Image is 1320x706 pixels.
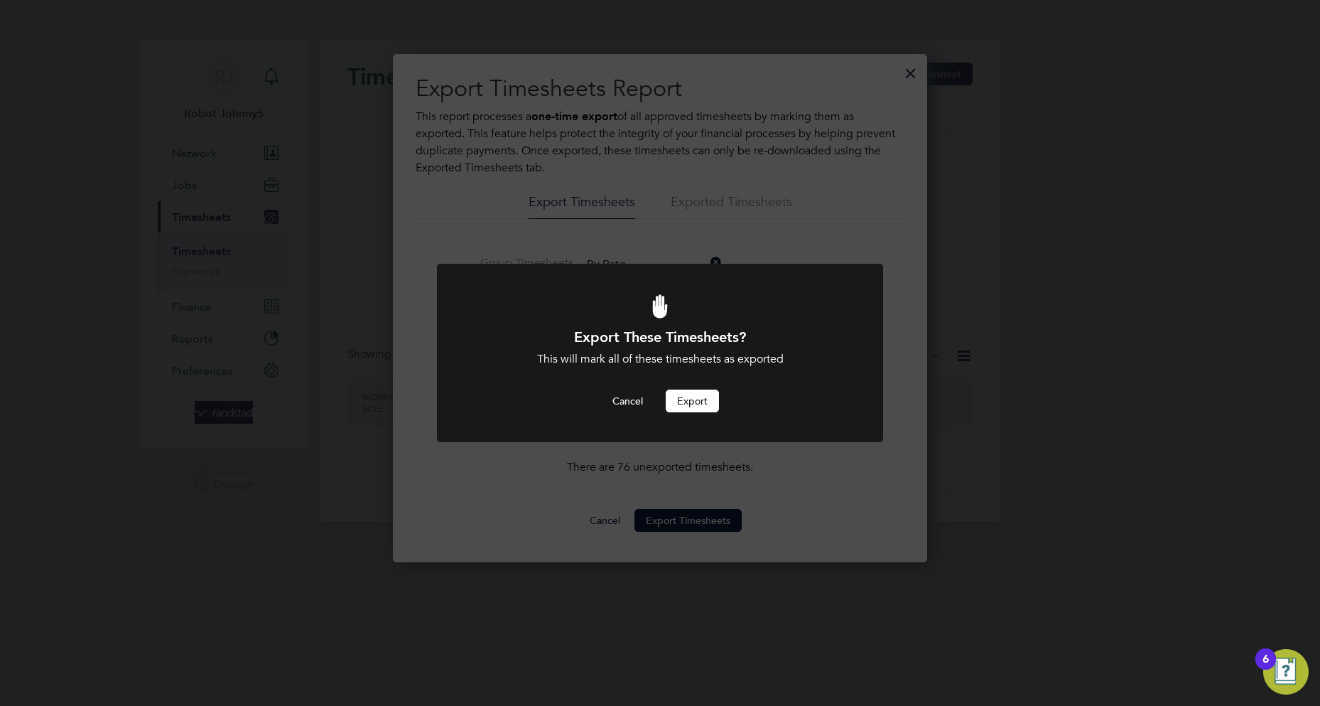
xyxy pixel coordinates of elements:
button: Export [666,390,719,412]
h1: Export These Timesheets? [475,328,845,346]
button: Open Resource Center, 6 new notifications [1263,649,1309,695]
div: This will mark all of these timesheets as exported [475,352,845,367]
button: Cancel [601,390,654,412]
div: 6 [1262,659,1269,678]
